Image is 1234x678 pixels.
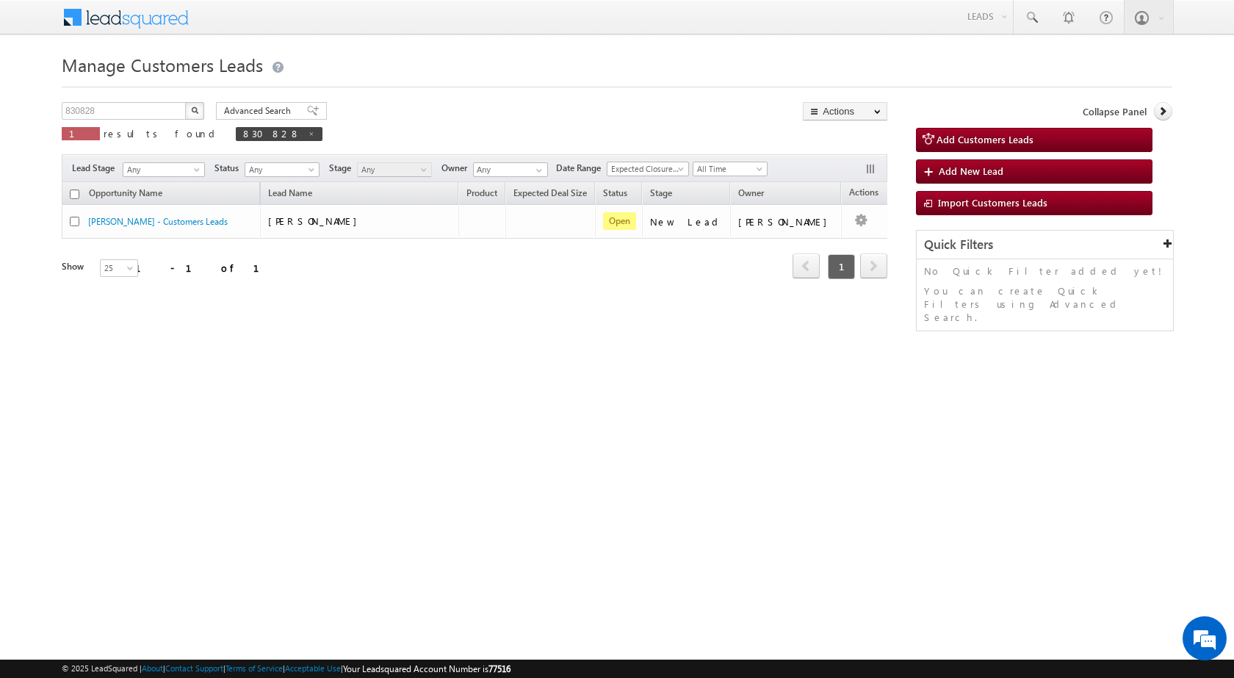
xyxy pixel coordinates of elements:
[738,215,834,228] div: [PERSON_NAME]
[104,127,220,140] span: results found
[70,190,79,199] input: Check all records
[88,216,228,227] a: [PERSON_NAME] - Customers Leads
[650,187,672,198] span: Stage
[69,127,93,140] span: 1
[245,163,315,176] span: Any
[937,133,1033,145] span: Add Customers Leads
[123,163,200,176] span: Any
[643,185,679,204] a: Stage
[924,264,1166,278] p: No Quick Filter added yet!
[285,663,341,673] a: Acceptable Use
[466,187,497,198] span: Product
[803,102,887,120] button: Actions
[938,196,1047,209] span: Import Customers Leads
[603,212,636,230] span: Open
[268,214,364,227] span: [PERSON_NAME]
[343,663,510,674] span: Your Leadsquared Account Number is
[62,53,263,76] span: Manage Customers Leads
[738,187,764,198] span: Owner
[214,162,245,175] span: Status
[693,162,768,176] a: All Time
[939,165,1003,177] span: Add New Lead
[506,185,594,204] a: Expected Deal Size
[513,187,587,198] span: Expected Deal Size
[693,162,763,176] span: All Time
[650,215,724,228] div: New Lead
[488,663,510,674] span: 77516
[828,254,855,279] span: 1
[556,162,607,175] span: Date Range
[191,107,198,114] img: Search
[142,663,163,673] a: About
[89,187,162,198] span: Opportunity Name
[245,162,320,177] a: Any
[917,231,1173,259] div: Quick Filters
[860,253,887,278] span: next
[924,284,1166,324] p: You can create Quick Filters using Advanced Search.
[165,663,223,673] a: Contact Support
[62,662,510,676] span: © 2025 LeadSquared | | | | |
[100,259,138,277] a: 25
[329,162,357,175] span: Stage
[793,253,820,278] span: prev
[72,162,120,175] span: Lead Stage
[596,185,635,204] a: Status
[82,185,170,204] a: Opportunity Name
[101,262,140,275] span: 25
[358,163,427,176] span: Any
[607,162,689,176] a: Expected Closure Date
[243,127,300,140] span: 830828
[357,162,432,177] a: Any
[224,104,295,118] span: Advanced Search
[860,255,887,278] a: next
[473,162,548,177] input: Type to Search
[528,163,546,178] a: Show All Items
[123,162,205,177] a: Any
[261,185,320,204] span: Lead Name
[1083,105,1147,118] span: Collapse Panel
[62,260,88,273] div: Show
[607,162,684,176] span: Expected Closure Date
[842,184,886,203] span: Actions
[793,255,820,278] a: prev
[441,162,473,175] span: Owner
[225,663,283,673] a: Terms of Service
[135,259,277,276] div: 1 - 1 of 1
